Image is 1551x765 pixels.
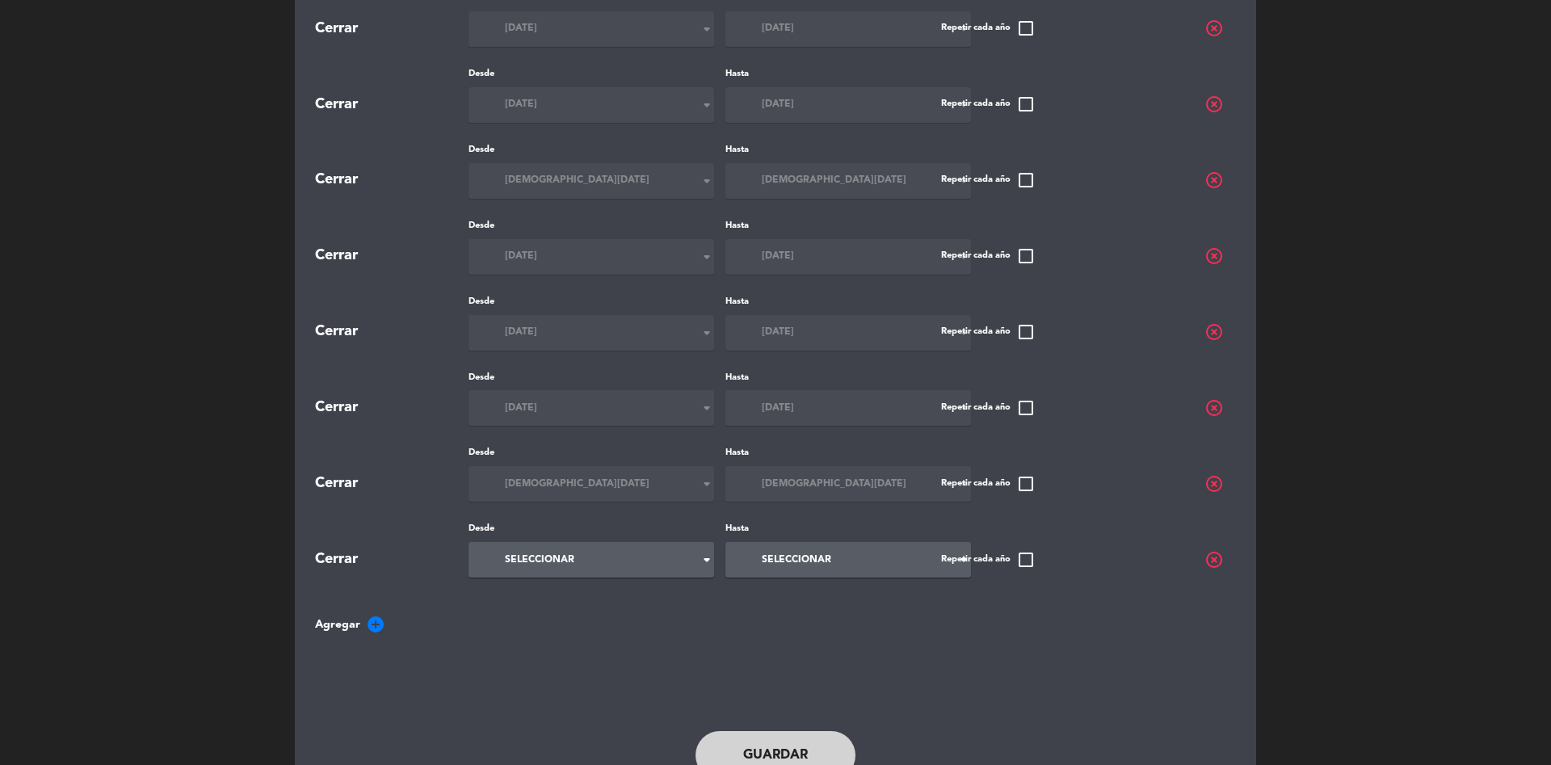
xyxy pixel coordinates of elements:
[1204,322,1224,342] span: highlight_off
[725,522,971,536] label: Hasta
[762,325,794,341] span: [DATE]
[725,371,971,385] label: Hasta
[697,247,717,267] i: arrow_drop_down
[697,398,717,418] i: arrow_drop_down
[469,219,714,233] label: Desde
[469,371,714,385] label: Desde
[1204,246,1224,266] span: highlight_off
[315,17,469,40] div: Cerrar
[505,97,537,113] span: [DATE]
[725,295,971,309] label: Hasta
[1016,95,1036,114] span: check_box_outline_blank
[697,95,717,115] i: arrow_drop_down
[469,446,714,460] label: Desde
[505,401,537,417] span: [DATE]
[315,615,1236,634] span: Agregar
[941,474,1036,494] span: Repetir cada año
[505,553,574,569] span: Seleccionar
[762,173,906,189] span: [DEMOGRAPHIC_DATA][DATE]
[1016,398,1036,418] span: check_box_outline_blank
[762,21,794,37] span: [DATE]
[697,474,717,494] i: arrow_drop_down
[1016,474,1036,494] span: check_box_outline_blank
[315,396,469,419] div: Cerrar
[469,67,714,82] label: Desde
[697,323,717,343] i: arrow_drop_down
[725,67,971,82] label: Hasta
[1204,95,1224,114] span: highlight_off
[505,325,537,341] span: [DATE]
[941,322,1036,342] span: Repetir cada año
[1204,474,1224,494] span: highlight_off
[762,553,831,569] span: Seleccionar
[469,295,714,309] label: Desde
[505,249,537,265] span: [DATE]
[366,615,385,634] span: add_circle
[315,548,469,571] div: Cerrar
[697,19,717,39] i: arrow_drop_down
[505,173,649,189] span: [DEMOGRAPHIC_DATA][DATE]
[762,249,794,265] span: [DATE]
[315,320,469,343] div: Cerrar
[941,246,1036,266] span: Repetir cada año
[315,93,469,116] div: Cerrar
[762,401,794,417] span: [DATE]
[941,95,1036,114] span: Repetir cada año
[725,143,971,158] label: Hasta
[1204,19,1224,38] span: highlight_off
[1016,19,1036,38] span: check_box_outline_blank
[697,171,717,191] i: arrow_drop_down
[1204,398,1224,418] span: highlight_off
[941,19,1036,38] span: Repetir cada año
[941,170,1036,190] span: Repetir cada año
[1016,170,1036,190] span: check_box_outline_blank
[505,477,649,493] span: [DEMOGRAPHIC_DATA][DATE]
[941,398,1036,418] span: Repetir cada año
[697,550,717,570] i: arrow_drop_down
[469,522,714,536] label: Desde
[1016,322,1036,342] span: check_box_outline_blank
[469,143,714,158] label: Desde
[1204,550,1224,570] span: highlight_off
[762,477,906,493] span: [DEMOGRAPHIC_DATA][DATE]
[315,472,469,495] div: Cerrar
[941,550,1036,570] span: Repetir cada año
[1204,170,1224,190] span: highlight_off
[505,21,537,37] span: [DATE]
[1016,550,1036,570] span: check_box_outline_blank
[725,446,971,460] label: Hasta
[1016,246,1036,266] span: check_box_outline_blank
[725,219,971,233] label: Hasta
[315,168,469,191] div: Cerrar
[315,244,469,267] div: Cerrar
[762,97,794,113] span: [DATE]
